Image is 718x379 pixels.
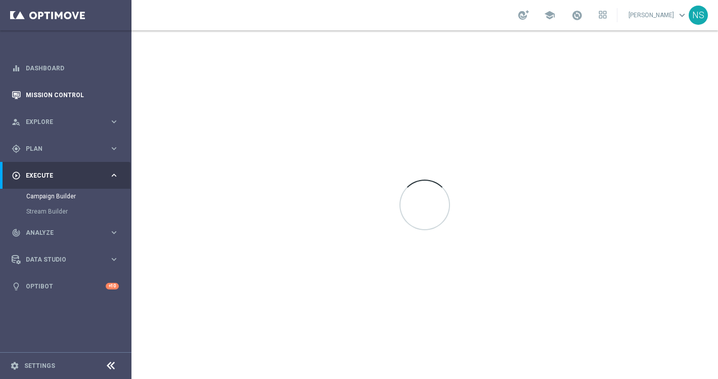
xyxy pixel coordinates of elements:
i: keyboard_arrow_right [109,255,119,264]
a: [PERSON_NAME]keyboard_arrow_down [627,8,689,23]
button: track_changes Analyze keyboard_arrow_right [11,229,119,237]
i: settings [10,361,19,370]
div: Execute [12,171,109,180]
div: Campaign Builder [26,189,130,204]
a: Campaign Builder [26,192,105,200]
button: Data Studio keyboard_arrow_right [11,256,119,264]
div: Data Studio [12,255,109,264]
span: Execute [26,173,109,179]
i: person_search [12,117,21,127]
span: Explore [26,119,109,125]
button: play_circle_outline Execute keyboard_arrow_right [11,172,119,180]
div: Stream Builder [26,204,130,219]
button: person_search Explore keyboard_arrow_right [11,118,119,126]
span: keyboard_arrow_down [677,10,688,21]
span: school [544,10,555,21]
span: Plan [26,146,109,152]
div: Dashboard [12,55,119,81]
a: Settings [24,363,55,369]
div: Analyze [12,228,109,237]
a: Stream Builder [26,207,105,216]
div: Plan [12,144,109,153]
span: Data Studio [26,257,109,263]
i: keyboard_arrow_right [109,228,119,237]
i: keyboard_arrow_right [109,117,119,127]
i: lightbulb [12,282,21,291]
button: Mission Control [11,91,119,99]
button: gps_fixed Plan keyboard_arrow_right [11,145,119,153]
i: gps_fixed [12,144,21,153]
div: Mission Control [12,81,119,108]
a: Optibot [26,273,106,300]
div: Optibot [12,273,119,300]
i: play_circle_outline [12,171,21,180]
div: NS [689,6,708,25]
div: +10 [106,283,119,289]
a: Mission Control [26,81,119,108]
i: keyboard_arrow_right [109,171,119,180]
button: equalizer Dashboard [11,64,119,72]
i: keyboard_arrow_right [109,144,119,153]
span: Analyze [26,230,109,236]
i: equalizer [12,64,21,73]
div: Explore [12,117,109,127]
button: lightbulb Optibot +10 [11,282,119,290]
a: Dashboard [26,55,119,81]
i: track_changes [12,228,21,237]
